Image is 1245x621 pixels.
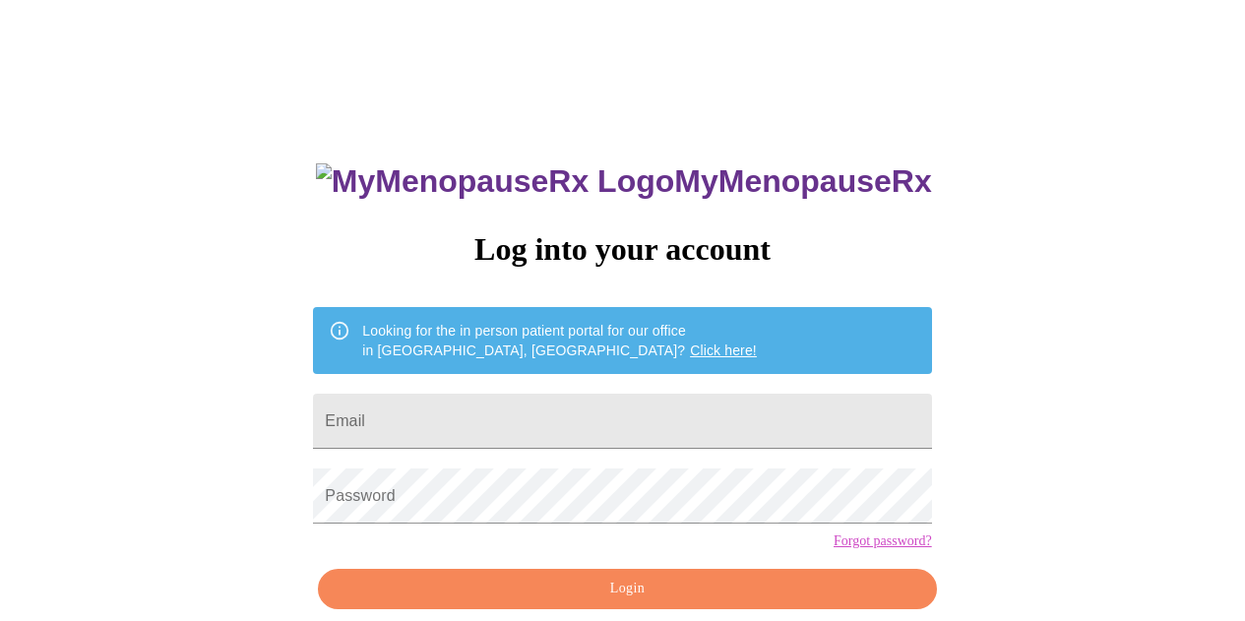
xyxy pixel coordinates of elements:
h3: Log into your account [313,231,931,268]
div: Looking for the in person patient portal for our office in [GEOGRAPHIC_DATA], [GEOGRAPHIC_DATA]? [362,313,757,368]
img: MyMenopauseRx Logo [316,163,674,200]
h3: MyMenopauseRx [316,163,932,200]
a: Forgot password? [834,533,932,549]
a: Click here! [690,342,757,358]
span: Login [341,577,913,601]
button: Login [318,569,936,609]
